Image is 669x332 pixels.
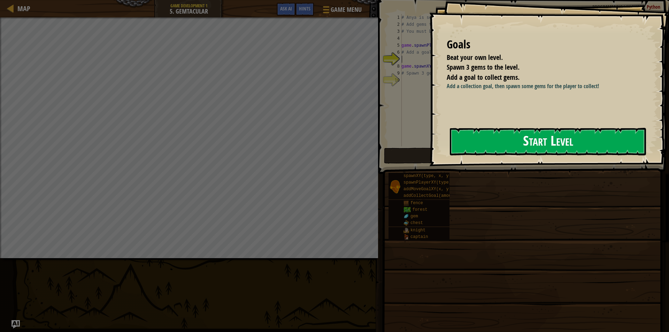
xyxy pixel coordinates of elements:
[447,37,645,53] div: Goals
[11,320,20,329] button: Ask AI
[388,21,402,28] div: 2
[410,201,423,206] span: fence
[410,228,425,233] span: knight
[450,128,646,155] button: Start Level
[388,28,402,35] div: 3
[447,82,650,90] p: Add a collection goal, then spawn some gems for the player to collect!
[403,220,409,226] img: portrait.png
[317,3,366,19] button: Game Menu
[403,214,409,219] img: portrait.png
[403,173,451,178] span: spawnXY(type, x, y)
[388,35,402,42] div: 4
[447,53,503,62] span: Beat your own level.
[403,187,451,192] span: addMoveGoalXY(x, y)
[389,180,402,193] img: portrait.png
[403,227,409,233] img: portrait.png
[388,42,402,49] div: 5
[384,148,658,164] button: Play
[403,207,411,213] img: trees_1.png
[277,3,295,16] button: Ask AI
[388,77,402,84] div: 10
[14,4,30,13] a: Map
[388,56,402,63] div: 7
[388,70,402,77] div: 9
[438,62,643,72] li: Spawn 3 gems to the level.
[410,214,418,219] span: gem
[17,4,30,13] span: Map
[438,53,643,63] li: Beat your own level.
[299,5,310,12] span: Hints
[403,234,409,240] img: portrait.png
[412,207,427,212] span: forest
[403,200,409,206] img: portrait.png
[410,221,423,225] span: chest
[331,5,362,14] span: Game Menu
[388,63,402,70] div: 8
[388,14,402,21] div: 1
[410,234,428,239] span: captain
[438,72,643,83] li: Add a goal to collect gems.
[403,180,466,185] span: spawnPlayerXY(type, x, y)
[447,62,520,72] span: Spawn 3 gems to the level.
[388,49,402,56] div: 6
[403,193,459,198] span: addCollectGoal(amount)
[447,72,520,82] span: Add a goal to collect gems.
[280,5,292,12] span: Ask AI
